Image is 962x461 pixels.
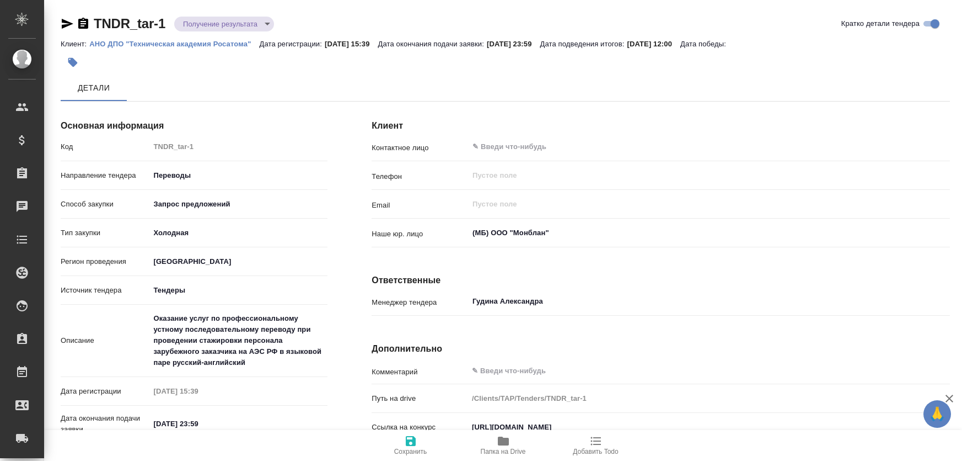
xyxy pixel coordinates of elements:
h4: Ответственные [372,274,950,287]
h4: Клиент [372,119,950,133]
input: ✎ Введи что-нибудь [468,419,950,435]
p: Контактное лицо [372,142,468,153]
p: Путь на drive [372,393,468,404]
input: ✎ Введи что-нибудь [149,416,246,432]
textarea: Оказание услуг по профессиональному устному последовательному переводу при проведении стажировки ... [149,309,327,372]
button: Open [944,146,946,148]
p: Описание [61,335,149,346]
div: Переводы [149,166,327,185]
p: Телефон [372,171,468,182]
p: Дата регистрации: [260,40,325,48]
p: Способ закупки [61,199,149,210]
button: Сохранить [364,430,457,461]
button: Open [944,300,946,303]
h4: Основная информация [61,119,327,133]
p: Ссылка на конкурс [372,422,468,433]
span: Детали [67,81,120,95]
div: Получение результата [174,17,274,31]
div: [GEOGRAPHIC_DATA] [149,281,327,300]
p: Дата окончания подачи заявки: [378,40,487,48]
span: Добавить Todo [573,448,618,455]
span: Кратко детали тендера [841,18,920,29]
p: [DATE] 12:00 [627,40,680,48]
div: [GEOGRAPHIC_DATA] [149,252,327,271]
p: Клиент: [61,40,89,48]
input: Пустое поле [468,390,950,406]
p: Источник тендера [61,285,149,296]
p: Комментарий [372,367,468,378]
a: АНО ДПО "Техническая академия Росатома" [89,39,259,48]
button: Получение результата [180,19,261,29]
p: [DATE] 15:39 [325,40,378,48]
p: Дата победы: [680,40,729,48]
p: [DATE] 23:59 [487,40,540,48]
p: Дата регистрации [61,386,149,397]
input: Пустое поле [149,139,327,155]
button: 🙏 [923,400,951,428]
div: Запрос предложений [149,195,327,214]
p: Дата подведения итогов: [540,40,627,48]
button: Папка на Drive [457,430,550,461]
p: Email [372,200,468,211]
a: TNDR_tar-1 [94,16,165,31]
p: Код [61,141,149,152]
input: Пустое поле [471,169,924,182]
p: Тип закупки [61,227,149,239]
input: Пустое поле [471,198,924,211]
button: Добавить Todo [550,430,642,461]
button: Скопировать ссылку для ЯМессенджера [61,17,74,30]
p: АНО ДПО "Техническая академия Росатома" [89,40,259,48]
input: ✎ Введи что-нибудь [471,140,910,153]
span: 🙏 [928,402,947,426]
div: Холодная [149,224,327,242]
button: Open [944,232,946,234]
span: Сохранить [394,448,427,455]
button: Добавить тэг [61,50,85,75]
h4: Дополнительно [372,342,950,356]
p: Наше юр. лицо [372,229,468,240]
p: Направление тендера [61,170,149,181]
input: Пустое поле [149,383,246,399]
p: Регион проведения [61,256,149,267]
button: Скопировать ссылку [77,17,90,30]
span: Папка на Drive [481,448,526,455]
p: Менеджер тендера [372,297,468,308]
p: Дата окончания подачи заявки [61,413,149,435]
